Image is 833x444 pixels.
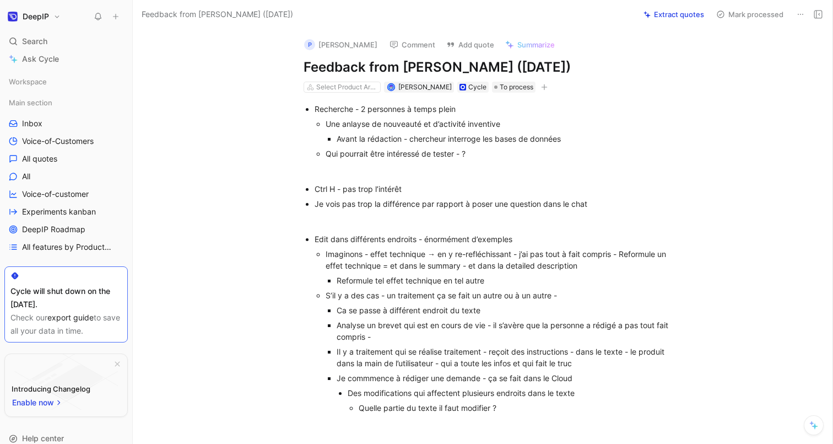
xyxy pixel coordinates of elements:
span: Summarize [517,40,555,50]
div: Cycle will shut down on the [DATE]. [10,285,122,311]
a: All [4,168,128,185]
div: Reformule tel effet technique en tel autre [337,275,685,286]
div: Main sectionInboxVoice-of-CustomersAll quotesAllVoice-of-customerExperiments kanbanDeepIP Roadmap... [4,94,128,255]
span: All [22,171,30,182]
button: P[PERSON_NAME] [299,36,382,53]
div: Recherche - 2 personnes à temps plein [315,103,685,115]
span: All quotes [22,153,57,164]
div: Ctrl H - pas trop l’intérêt [315,183,685,195]
a: export guide [47,313,94,322]
div: Des modifications qui affectent plusieurs endroits dans le texte [348,387,685,399]
div: To process [492,82,535,93]
h1: Feedback from [PERSON_NAME] ([DATE]) [304,58,685,76]
div: Avant la rédaction - chercheur interroge les bases de données [337,133,685,145]
img: bg-BLZuj68n.svg [14,354,118,410]
span: Feedback from [PERSON_NAME] ([DATE]) [142,8,293,21]
a: Ask Cycle [4,51,128,67]
span: Main section [9,97,52,108]
div: Une anlayse de nouveauté et d’activité inventive [326,118,685,130]
span: Workspace [9,76,47,87]
a: DeepIP Roadmap [4,221,128,238]
div: Je commmence à rédiger une demande - ça se fait dans le Cloud [337,372,685,384]
div: Il y a traitement qui se réalise traitement - reçoit des instructions - dans le texte - le produi... [337,346,685,369]
div: Quelle partie du texte il faut modifier ? [359,402,685,414]
span: Voice-of-Customers [22,136,94,147]
a: All quotes [4,151,128,167]
button: Add quote [441,37,499,52]
span: Help center [22,434,64,443]
div: P [304,39,315,50]
div: Edit dans différents endroits - énormément d’exemples [315,233,685,245]
span: Enable now [12,396,55,409]
a: Voice-of-Customers [4,133,128,149]
span: Inbox [22,118,42,129]
div: Introducing Changelog [12,382,90,395]
div: Check our to save all your data in time. [10,311,122,338]
button: Summarize [500,37,560,52]
span: Ask Cycle [22,52,59,66]
div: Analyse un brevet qui est en cours de vie - il s’avère que la personne a rédigé a pas tout fait c... [337,319,685,343]
div: Workspace [4,73,128,90]
div: S’il y a des cas - un traitement ça se fait un autre ou à un autre - [326,290,685,301]
div: Search [4,33,128,50]
div: Imaginons - effet technique → en y re-refléchissant - j’ai pas tout à fait compris - Reformule un... [326,248,685,271]
span: Search [22,35,47,48]
span: Voice-of-customer [22,189,89,200]
div: Qui pourrait être intéressé de tester - ? [326,148,685,159]
img: avatar [388,84,394,90]
div: Ca se passe à différent endroit du texte [337,304,685,316]
div: Je vois pas trop la différence par rapport à poser une question dans le chat [315,198,685,210]
h1: DeepIP [23,12,49,22]
img: DeepIP [7,11,18,22]
a: All features by Product area [4,239,128,255]
span: Experiments kanban [22,206,96,217]
div: Main section [4,94,128,111]
button: DeepIPDeepIP [4,9,63,24]
a: Inbox [4,115,128,132]
span: All features by Product area [22,242,113,253]
button: Comment [385,37,440,52]
button: Mark processed [711,7,788,22]
div: Cycle [468,82,486,93]
span: DeepIP Roadmap [22,224,85,235]
button: Extract quotes [639,7,709,22]
a: Voice-of-customer [4,186,128,202]
span: [PERSON_NAME] [398,83,452,91]
span: To process [500,82,533,93]
button: Enable now [12,395,63,410]
div: Select Product Areas [316,82,378,93]
a: Experiments kanban [4,204,128,220]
